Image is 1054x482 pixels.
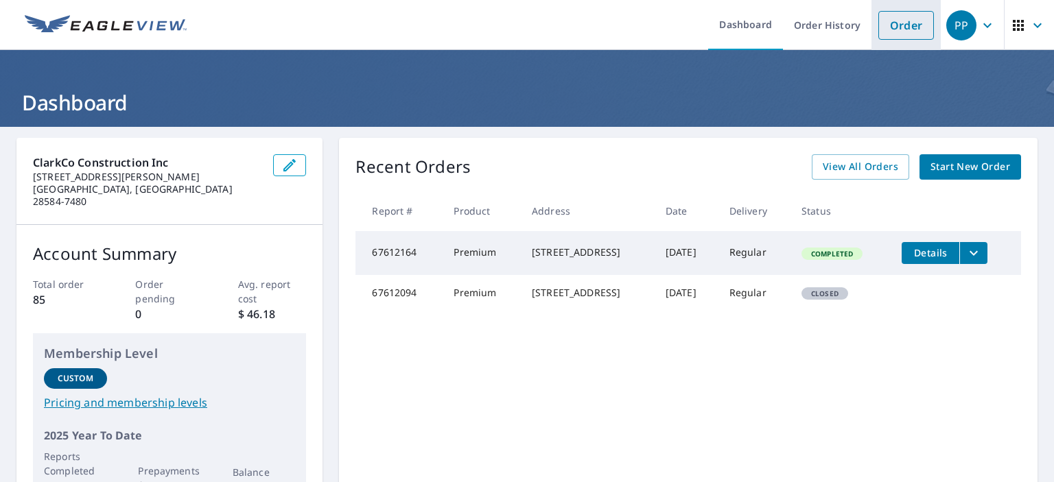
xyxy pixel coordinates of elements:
td: Regular [718,231,790,275]
p: Order pending [135,277,204,306]
div: [STREET_ADDRESS] [532,245,644,259]
a: Start New Order [920,154,1021,180]
div: [STREET_ADDRESS] [532,286,644,300]
th: Address [521,191,655,231]
p: Recent Orders [355,154,471,180]
p: Reports Completed [44,449,107,478]
p: Account Summary [33,241,306,266]
p: Avg. report cost [238,277,307,306]
th: Date [655,191,718,231]
td: [DATE] [655,231,718,275]
button: detailsBtn-67612164 [902,242,959,264]
button: filesDropdownBtn-67612164 [959,242,987,264]
p: [STREET_ADDRESS][PERSON_NAME] [33,171,262,183]
div: PP [946,10,976,40]
td: Regular [718,275,790,311]
img: EV Logo [25,15,187,36]
th: Delivery [718,191,790,231]
p: Balance [233,465,296,479]
p: Total order [33,277,102,291]
th: Product [443,191,521,231]
td: Premium [443,275,521,311]
p: ClarkCo Construction Inc [33,154,262,171]
p: 2025 Year To Date [44,427,295,444]
h1: Dashboard [16,88,1038,117]
th: Report # [355,191,443,231]
p: Membership Level [44,344,295,363]
span: Start New Order [930,158,1010,176]
p: 0 [135,306,204,322]
a: View All Orders [812,154,909,180]
span: View All Orders [823,158,898,176]
a: Pricing and membership levels [44,394,295,411]
p: Custom [58,372,93,385]
p: 85 [33,291,102,308]
td: 67612094 [355,275,443,311]
p: Prepayments [138,463,201,478]
span: Details [910,246,951,259]
th: Status [790,191,891,231]
a: Order [878,11,934,40]
td: Premium [443,231,521,275]
span: Completed [803,249,861,258]
span: Closed [803,289,847,298]
p: [GEOGRAPHIC_DATA], [GEOGRAPHIC_DATA] 28584-7480 [33,183,262,208]
td: [DATE] [655,275,718,311]
p: $ 46.18 [238,306,307,322]
td: 67612164 [355,231,443,275]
